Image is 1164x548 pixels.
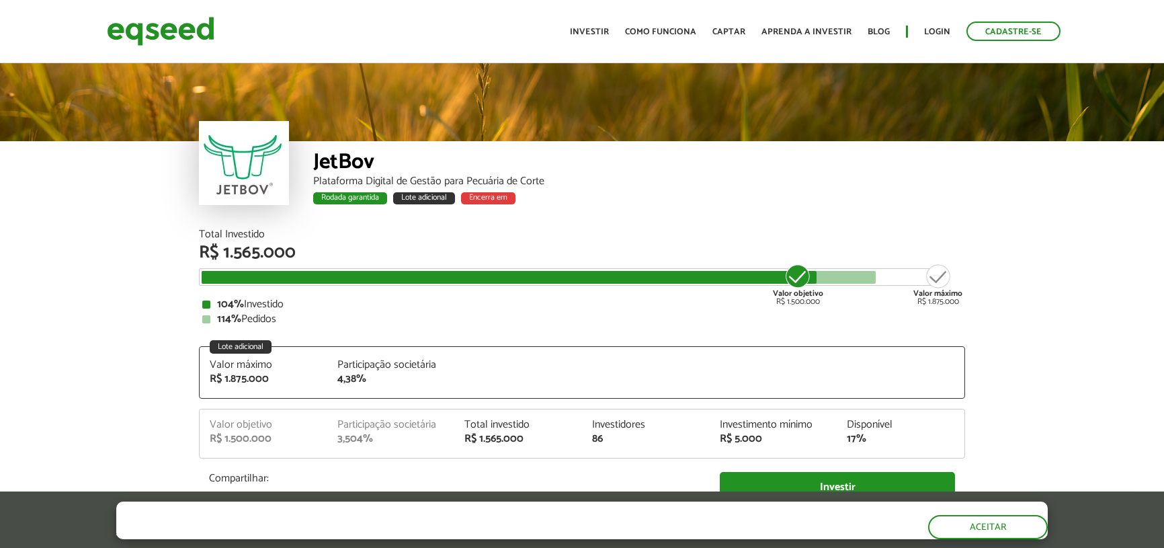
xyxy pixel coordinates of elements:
div: Encerra em [461,192,515,204]
div: JetBov [313,151,965,176]
div: R$ 1.875.000 [913,263,962,306]
div: Valor objetivo [210,420,317,430]
div: R$ 1.500.000 [210,434,317,444]
div: Investido [202,299,962,310]
p: Compartilhar: [209,472,700,485]
a: Como funciona [625,28,696,36]
div: R$ 1.500.000 [773,263,823,306]
div: 86 [592,434,700,444]
div: R$ 1.875.000 [210,374,317,385]
p: Ao clicar em "aceitar", você aceita nossa . [116,526,603,539]
div: Rodada garantida [313,192,387,204]
img: EqSeed [107,13,214,49]
a: Aprenda a investir [761,28,851,36]
a: Cadastre-se [966,22,1061,41]
div: Valor máximo [210,360,317,370]
div: Pedidos [202,314,962,325]
div: Investidores [592,420,700,430]
div: R$ 5.000 [720,434,827,444]
strong: Valor máximo [913,287,962,300]
div: Participação societária [337,360,445,370]
div: R$ 1.565.000 [464,434,572,444]
div: 4,38% [337,374,445,385]
a: Investir [720,472,955,502]
button: Aceitar [928,515,1048,539]
h5: O site da EqSeed utiliza cookies para melhorar sua navegação. [116,502,603,522]
strong: 104% [217,295,244,313]
a: Captar [712,28,745,36]
div: Total Investido [199,229,965,240]
strong: 114% [217,310,241,328]
a: Blog [868,28,890,36]
div: Investimento mínimo [720,420,827,430]
a: política de privacidade e de cookies [294,527,449,539]
div: Lote adicional [393,192,455,204]
div: Total investido [464,420,572,430]
a: Login [924,28,950,36]
div: Plataforma Digital de Gestão para Pecuária de Corte [313,176,965,187]
div: 3,504% [337,434,445,444]
div: 17% [847,434,954,444]
div: Participação societária [337,420,445,430]
a: Investir [570,28,609,36]
div: Lote adicional [210,340,272,354]
div: Disponível [847,420,954,430]
strong: Valor objetivo [773,287,823,300]
div: R$ 1.565.000 [199,244,965,262]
